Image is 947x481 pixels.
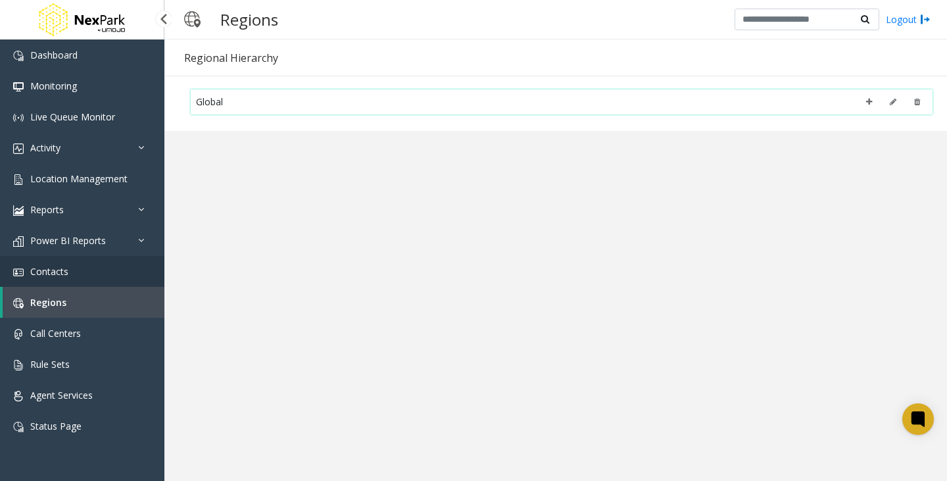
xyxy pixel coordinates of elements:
span: Reports [30,203,64,216]
img: pageIcon [178,3,207,36]
span: Dashboard [30,49,78,61]
img: 'icon' [13,205,24,216]
img: 'icon' [13,267,24,278]
img: 'icon' [13,143,24,154]
span: Power BI Reports [30,234,106,247]
img: 'icon' [13,329,24,340]
span: Contacts [30,265,68,278]
img: 'icon' [13,51,24,61]
span: Rule Sets [30,358,70,370]
span: Live Queue Monitor [30,111,115,123]
img: 'icon' [13,236,24,247]
span: Monitoring [30,80,77,92]
span: Agent Services [30,389,93,401]
a: Logout [886,13,931,26]
div: Regional Hierarchy [184,49,278,66]
div: Global [196,92,927,112]
img: 'icon' [13,174,24,185]
span: Activity [30,141,61,154]
button: Edit region [883,92,904,112]
img: 'icon' [13,422,24,432]
h3: Regions [214,3,285,36]
img: logout [920,13,931,26]
img: 'icon' [13,360,24,370]
button: Add region [859,92,879,112]
img: 'icon' [13,113,24,123]
img: 'icon' [13,391,24,401]
span: Status Page [30,420,82,432]
span: Location Management [30,172,128,185]
button: Delete region [907,92,927,112]
a: Regions [3,287,164,318]
span: Call Centers [30,327,81,340]
img: 'icon' [13,82,24,92]
img: 'icon' [13,298,24,309]
span: Regions [30,296,66,309]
